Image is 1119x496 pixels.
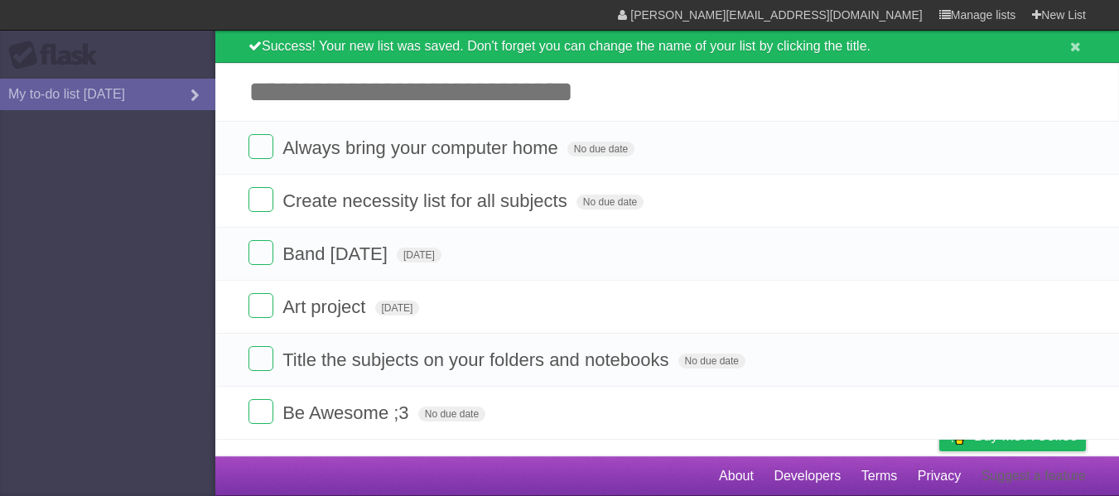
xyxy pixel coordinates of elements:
[282,190,572,211] span: Create necessity list for all subjects
[282,137,562,158] span: Always bring your computer home
[567,142,634,157] span: No due date
[918,460,961,492] a: Privacy
[719,460,754,492] a: About
[418,407,485,421] span: No due date
[248,240,273,265] label: Done
[248,346,273,371] label: Done
[397,248,441,262] span: [DATE]
[248,134,273,159] label: Done
[774,460,841,492] a: Developers
[282,402,412,423] span: Be Awesome ;3
[215,31,1119,63] div: Success! Your new list was saved. Don't forget you can change the name of your list by clicking t...
[248,293,273,318] label: Done
[248,399,273,424] label: Done
[576,195,644,209] span: No due date
[8,41,108,70] div: Flask
[282,243,392,264] span: Band [DATE]
[982,460,1086,492] a: Suggest a feature
[248,187,273,212] label: Done
[861,460,898,492] a: Terms
[375,301,420,315] span: [DATE]
[282,296,369,317] span: Art project
[282,349,673,370] span: Title the subjects on your folders and notebooks
[974,421,1078,450] span: Buy me a coffee
[678,354,745,368] span: No due date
